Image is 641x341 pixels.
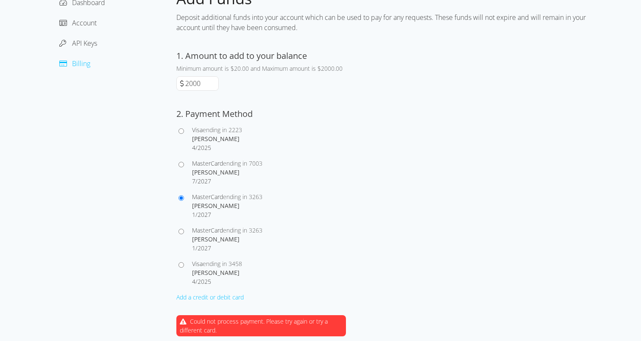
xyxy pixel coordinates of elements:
div: [PERSON_NAME] [192,134,346,143]
a: Account [59,18,97,28]
span: API Keys [72,39,97,48]
span: 2025 [198,144,211,152]
span: Visa [192,260,203,268]
span: ending in 2223 [203,126,242,134]
span: 2027 [198,211,211,219]
span: Could not process payment. Please try again or try a different card. [180,317,328,334]
span: 2025 [198,277,211,286]
div: Deposit additional funds into your account which can be used to pay for any requests. These funds... [176,9,592,36]
span: ending in 3263 [223,226,262,234]
span: 1 [192,211,195,219]
span: / [195,277,198,286]
span: / [195,144,198,152]
span: / [195,177,198,185]
span: 4 [192,144,195,152]
div: Add a credit or debit card [176,293,346,302]
span: 7 [192,177,195,185]
div: [PERSON_NAME] [192,235,346,244]
span: ending in 3458 [203,260,242,268]
span: MasterCard [192,226,223,234]
span: Account [72,18,97,28]
div: [PERSON_NAME] [192,201,346,210]
span: ending in 7003 [223,159,262,167]
a: API Keys [59,39,97,48]
span: ending in 3263 [223,193,262,201]
span: Billing [72,59,90,68]
span: 4 [192,277,195,286]
div: [PERSON_NAME] [192,268,346,277]
a: Billing [59,59,90,68]
label: 1. Amount to add to your balance [176,50,307,61]
label: 2. Payment Method [176,108,253,119]
span: MasterCard [192,159,223,167]
span: / [195,211,198,219]
span: Visa [192,126,203,134]
span: MasterCard [192,193,223,201]
span: / [195,244,198,252]
div: [PERSON_NAME] [192,168,346,177]
div: Minimum amount is $20.00 and Maximum amount is $2000.00 [176,64,346,73]
span: 1 [192,244,195,252]
span: 2027 [198,244,211,252]
span: 2027 [198,177,211,185]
